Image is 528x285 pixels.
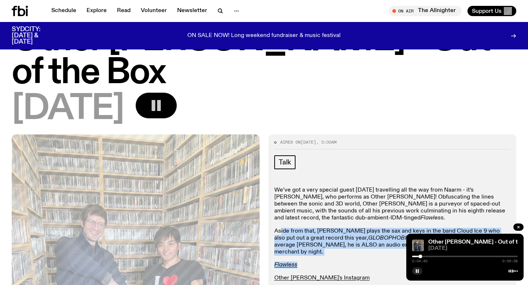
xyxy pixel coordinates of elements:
a: Read [113,6,135,16]
p: Aside from that, [PERSON_NAME] plays the sax and keys in the band Cloud Ice 9 who also put out a ... [274,228,510,256]
a: Talk [274,155,296,169]
button: Support Us [467,6,516,16]
p: ON SALE NOW! Long weekend fundraiser & music festival [187,33,341,39]
em: GLOBOPHOBIA, [368,235,412,241]
span: , 3:00am [316,139,337,145]
h3: SYDCITY: [DATE] & [DATE] [12,26,59,45]
a: Newsletter [173,6,212,16]
a: Other [PERSON_NAME]'s Instagram [274,275,370,281]
span: Support Us [472,8,502,14]
a: Volunteer [136,6,171,16]
span: 0:59:58 [502,259,518,263]
p: We’ve got a very special guest [DATE] travelling all the way from Naarm - it’s [PERSON_NAME], who... [274,187,510,222]
span: Talk [279,158,291,166]
span: [DATE] [428,246,518,251]
span: [DATE] [12,93,124,126]
a: Schedule [47,6,81,16]
em: Flawless. [421,215,445,221]
span: Aired on [280,139,301,145]
a: Explore [82,6,111,16]
h1: Other [PERSON_NAME] - Out of the Box [12,24,516,90]
button: On AirThe Allnighter [389,6,462,16]
a: Flawless [274,262,297,268]
span: 0:04:40 [412,259,428,263]
img: Matt Do & Other Joe [412,240,424,251]
span: [DATE] [301,139,316,145]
